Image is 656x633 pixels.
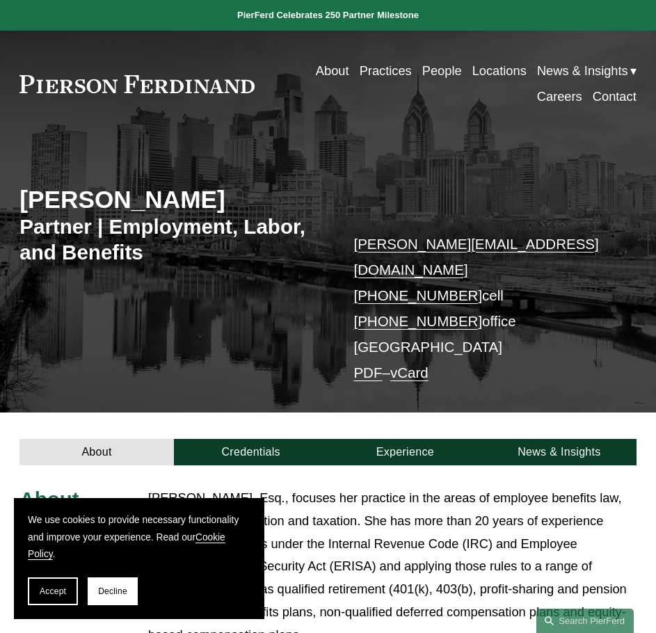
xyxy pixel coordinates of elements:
[353,364,382,380] a: PDF
[422,58,462,84] a: People
[537,84,582,110] a: Careers
[174,439,328,465] a: Credentials
[316,58,349,84] a: About
[593,84,637,110] a: Contact
[28,577,78,605] button: Accept
[537,60,628,83] span: News & Insights
[19,214,328,265] h3: Partner | Employment, Labor, and Benefits
[88,577,138,605] button: Decline
[353,232,610,386] p: cell office [GEOGRAPHIC_DATA] –
[472,58,527,84] a: Locations
[328,439,483,465] a: Experience
[482,439,637,465] a: News & Insights
[360,58,412,84] a: Practices
[537,58,637,84] a: folder dropdown
[536,609,634,633] a: Search this site
[353,236,598,278] a: [PERSON_NAME][EMAIL_ADDRESS][DOMAIN_NAME]
[14,498,264,619] section: Cookie banner
[353,287,482,303] a: [PHONE_NUMBER]
[40,586,66,596] span: Accept
[353,313,482,329] a: [PHONE_NUMBER]
[98,586,127,596] span: Decline
[28,532,225,560] a: Cookie Policy
[19,488,79,511] span: About
[19,439,174,465] a: About
[19,185,328,215] h2: [PERSON_NAME]
[28,512,250,563] p: We use cookies to provide necessary functionality and improve your experience. Read our .
[390,364,429,380] a: vCard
